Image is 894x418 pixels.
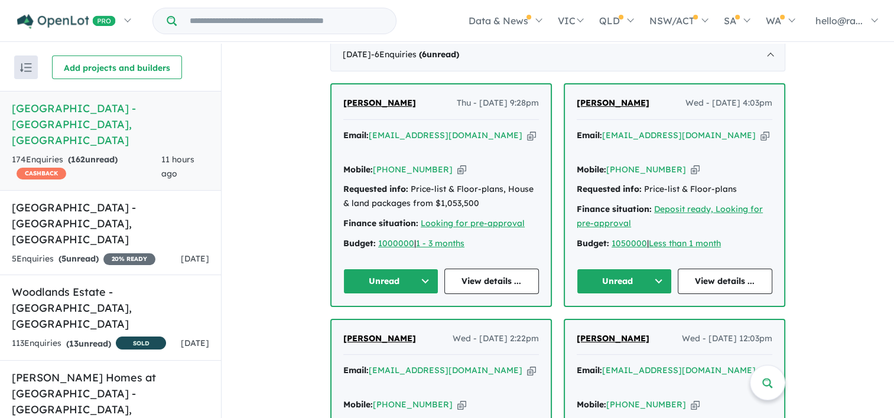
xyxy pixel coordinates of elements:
strong: Mobile: [577,399,606,410]
div: | [343,237,539,251]
span: 13 [69,338,79,349]
div: | [577,237,772,251]
span: [PERSON_NAME] [343,97,416,108]
span: hello@ra... [815,15,863,27]
a: 1050000 [612,238,647,249]
strong: Finance situation: [577,204,652,214]
a: 1000000 [378,238,414,249]
a: [EMAIL_ADDRESS][DOMAIN_NAME] [602,130,756,141]
span: [PERSON_NAME] [343,333,416,344]
button: Add projects and builders [52,55,182,79]
button: Copy [527,364,536,377]
strong: Finance situation: [343,218,418,228]
button: Copy [691,399,700,411]
div: Price-list & Floor-plans [577,182,772,197]
strong: Mobile: [343,164,373,175]
span: CASHBACK [17,168,66,179]
a: View details ... [678,269,773,294]
button: Copy [691,164,700,176]
span: 20 % READY [103,253,155,265]
a: Deposit ready, Looking for pre-approval [577,204,763,228]
span: [DATE] [181,338,209,348]
strong: Requested info: [343,184,408,194]
span: - 6 Enquir ies [371,49,459,60]
div: 5 Enquir ies [12,252,155,266]
strong: Budget: [343,238,376,249]
a: Less than 1 month [649,238,721,249]
span: 11 hours ago [161,154,194,179]
strong: Requested info: [577,184,642,194]
strong: ( unread) [419,49,459,60]
a: Looking for pre-approval [421,218,525,228]
a: [PHONE_NUMBER] [373,399,453,410]
img: sort.svg [20,63,32,72]
a: [EMAIL_ADDRESS][DOMAIN_NAME] [369,365,522,375]
strong: ( unread) [68,154,118,165]
div: 113 Enquir ies [12,337,166,351]
strong: Email: [343,130,369,141]
a: [PERSON_NAME] [343,332,416,346]
strong: Email: [577,130,602,141]
button: Copy [527,129,536,142]
a: [EMAIL_ADDRESS][DOMAIN_NAME] [602,365,756,375]
button: Copy [760,129,769,142]
strong: Budget: [577,238,609,249]
a: [PHONE_NUMBER] [373,164,453,175]
strong: Email: [577,365,602,375]
strong: Mobile: [577,164,606,175]
span: Wed - [DATE] 2:22pm [453,332,539,346]
span: Wed - [DATE] 4:03pm [685,96,772,110]
strong: Mobile: [343,399,373,410]
a: [EMAIL_ADDRESS][DOMAIN_NAME] [369,130,522,141]
h5: [GEOGRAPHIC_DATA] - [GEOGRAPHIC_DATA] , [GEOGRAPHIC_DATA] [12,200,209,247]
a: [PERSON_NAME] [577,332,649,346]
input: Try estate name, suburb, builder or developer [179,8,394,34]
h5: Woodlands Estate - [GEOGRAPHIC_DATA] , [GEOGRAPHIC_DATA] [12,284,209,332]
button: Unread [577,269,672,294]
span: 162 [71,154,85,165]
span: Thu - [DATE] 9:28pm [457,96,539,110]
h5: [GEOGRAPHIC_DATA] - [GEOGRAPHIC_DATA] , [GEOGRAPHIC_DATA] [12,100,209,148]
a: [PERSON_NAME] [577,96,649,110]
span: [PERSON_NAME] [577,333,649,344]
button: Unread [343,269,438,294]
a: [PERSON_NAME] [343,96,416,110]
span: 5 [61,253,66,264]
span: [PERSON_NAME] [577,97,649,108]
a: [PHONE_NUMBER] [606,164,686,175]
span: SOLD [116,337,166,350]
span: Wed - [DATE] 12:03pm [682,332,772,346]
a: 1 - 3 months [416,238,464,249]
img: Openlot PRO Logo White [17,14,116,29]
span: 6 [422,49,427,60]
div: [DATE] [330,38,785,71]
strong: ( unread) [58,253,99,264]
button: Copy [457,399,466,411]
div: Price-list & Floor-plans, House & land packages from $1,053,500 [343,182,539,211]
span: [DATE] [181,253,209,264]
a: [PHONE_NUMBER] [606,399,686,410]
div: 174 Enquir ies [12,153,161,181]
strong: ( unread) [66,338,111,349]
strong: Email: [343,365,369,375]
a: View details ... [444,269,539,294]
button: Copy [457,164,466,176]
